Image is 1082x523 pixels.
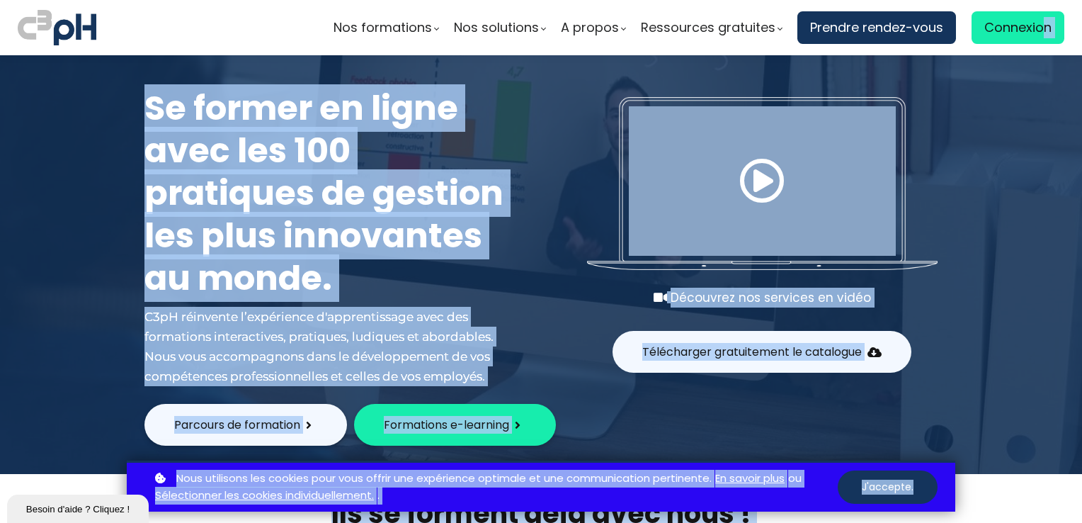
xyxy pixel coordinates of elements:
span: A propos [561,17,619,38]
button: Télécharger gratuitement le catalogue [613,331,911,373]
button: Formations e-learning [354,404,556,446]
div: Découvrez nos services en vidéo [587,288,938,308]
span: Nos solutions [454,17,539,38]
iframe: chat widget [7,492,152,523]
span: Ressources gratuites [641,17,775,38]
img: logo C3PH [18,7,96,48]
span: Formations e-learning [384,416,509,434]
h1: Se former en ligne avec les 100 pratiques de gestion les plus innovantes au monde. [144,87,513,300]
div: C3pH réinvente l’expérience d'apprentissage avec des formations interactives, pratiques, ludiques... [144,307,513,386]
p: ou . [152,470,838,505]
span: Télécharger gratuitement le catalogue [642,343,862,361]
button: J'accepte. [838,471,938,504]
span: Nous utilisons les cookies pour vous offrir une expérience optimale et une communication pertinente. [176,470,712,488]
a: Connexion [972,11,1064,44]
span: Nos formations [334,17,432,38]
a: Prendre rendez-vous [797,11,956,44]
span: Prendre rendez-vous [810,17,943,38]
span: Parcours de formation [174,416,300,434]
a: En savoir plus [715,470,785,488]
button: Parcours de formation [144,404,347,446]
span: Connexion [984,17,1052,38]
a: Sélectionner les cookies individuellement. [155,487,374,505]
